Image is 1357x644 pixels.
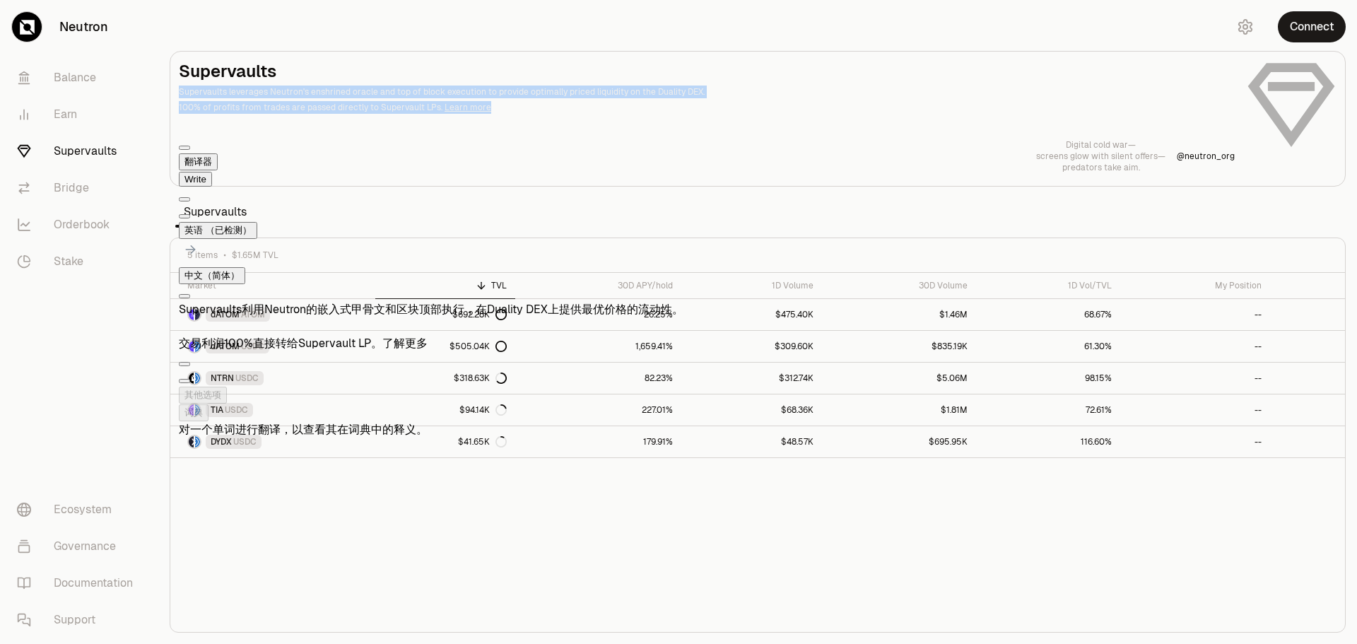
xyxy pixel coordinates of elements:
[375,426,516,457] a: $41.65K
[1036,162,1165,173] p: predators take aim.
[681,299,822,330] a: $475.40K
[1120,394,1270,426] a: --
[1120,363,1270,394] a: --
[515,426,681,457] a: 179.91%
[179,101,1235,114] p: 100% of profits from trades are passed directly to Supervault LPs.
[175,198,255,226] span: Supervaults
[1177,151,1235,162] a: @neutron_org
[681,363,822,394] a: $312.74K
[458,436,507,447] div: $41.65K
[170,394,375,426] a: TIA LogoUSDC LogoTIAUSDC
[6,206,153,243] a: Orderbook
[6,528,153,565] a: Governance
[179,86,1235,98] p: Supervaults leverages Neutron's enshrined oracle and top of block execution to provide optimally ...
[681,426,822,457] a: $48.57K
[976,363,1120,394] a: 98.15%
[976,394,1120,426] a: 72.61%
[1120,331,1270,362] a: --
[690,280,813,291] div: 1D Volume
[1177,151,1235,162] p: @ neutron_org
[195,436,200,447] img: USDC Logo
[822,331,976,362] a: $835.19K
[985,280,1112,291] div: 1D Vol/TVL
[6,170,153,206] a: Bridge
[1036,139,1165,173] a: Digital cold war—screens glow with silent offers—predators take aim.
[681,331,822,362] a: $309.60K
[6,133,153,170] a: Supervaults
[976,299,1120,330] a: 68.67%
[681,394,822,426] a: $68.36K
[976,426,1120,457] a: 116.60%
[170,331,375,362] a: dATOM LogoUSDC LogodATOMUSDC
[179,60,1235,83] h2: Supervaults
[6,96,153,133] a: Earn
[170,363,375,394] a: NTRN LogoUSDC LogoNTRNUSDC
[170,299,375,330] a: dATOM LogoATOM LogodATOMATOM
[233,436,257,447] span: USDC
[1129,280,1262,291] div: My Position
[170,426,375,457] a: DYDX LogoUSDC LogoDYDXUSDC
[822,363,976,394] a: $5.06M
[1278,11,1346,42] button: Connect
[1036,139,1165,151] p: Digital cold war—
[189,436,194,447] img: DYDX Logo
[830,280,968,291] div: 30D Volume
[822,299,976,330] a: $1.46M
[6,491,153,528] a: Ecosystem
[6,602,153,638] a: Support
[1120,426,1270,457] a: --
[6,243,153,280] a: Stake
[822,426,976,457] a: $695.95K
[6,565,153,602] a: Documentation
[976,331,1120,362] a: 61.30%
[211,436,232,447] span: DYDX
[6,59,153,96] a: Balance
[1120,299,1270,330] a: --
[822,394,976,426] a: $1.81M
[445,102,491,113] a: Learn more
[1036,151,1165,162] p: screens glow with silent offers—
